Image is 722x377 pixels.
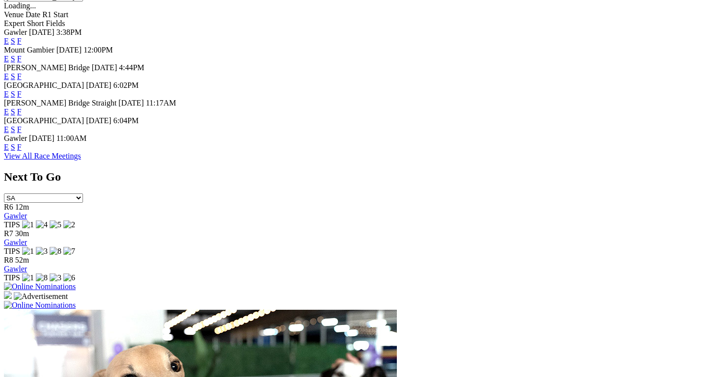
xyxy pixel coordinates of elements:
span: 11:17AM [146,99,176,107]
a: F [17,90,22,98]
span: TIPS [4,247,20,255]
a: F [17,37,22,45]
a: E [4,54,9,63]
img: Online Nominations [4,282,76,291]
img: 5 [50,220,61,229]
span: [DATE] [29,134,55,142]
a: S [11,108,15,116]
span: 4:44PM [119,63,144,72]
img: 1 [22,273,34,282]
img: 3 [36,247,48,256]
span: Loading... [4,1,36,10]
img: Advertisement [14,292,68,301]
a: S [11,54,15,63]
span: Fields [46,19,65,27]
img: 6 [63,273,75,282]
img: 2 [63,220,75,229]
span: R1 Start [42,10,68,19]
span: [GEOGRAPHIC_DATA] [4,81,84,89]
a: F [17,143,22,151]
a: E [4,125,9,134]
span: Gawler [4,134,27,142]
img: 7 [63,247,75,256]
span: R6 [4,203,13,211]
span: [PERSON_NAME] Bridge Straight [4,99,116,107]
img: 3 [50,273,61,282]
a: S [11,37,15,45]
a: Gawler [4,265,27,273]
a: E [4,108,9,116]
a: S [11,72,15,81]
span: 12m [15,203,29,211]
a: Gawler [4,212,27,220]
a: F [17,108,22,116]
span: Date [26,10,40,19]
span: [PERSON_NAME] Bridge [4,63,90,72]
span: R8 [4,256,13,264]
span: [GEOGRAPHIC_DATA] [4,116,84,125]
span: TIPS [4,273,20,282]
a: F [17,72,22,81]
img: Online Nominations [4,301,76,310]
span: Mount Gambier [4,46,55,54]
span: 30m [15,229,29,238]
span: 6:02PM [113,81,139,89]
span: [DATE] [92,63,117,72]
img: 4 [36,220,48,229]
h2: Next To Go [4,170,718,184]
a: F [17,125,22,134]
a: Gawler [4,238,27,246]
img: 1 [22,247,34,256]
span: Short [27,19,44,27]
a: View All Race Meetings [4,152,81,160]
span: Gawler [4,28,27,36]
a: S [11,143,15,151]
a: E [4,90,9,98]
a: S [11,125,15,134]
span: 6:04PM [113,116,139,125]
a: E [4,143,9,151]
img: 1 [22,220,34,229]
img: 8 [50,247,61,256]
span: Venue [4,10,24,19]
span: [DATE] [118,99,144,107]
a: S [11,90,15,98]
span: Expert [4,19,25,27]
span: 12:00PM [83,46,113,54]
span: 11:00AM [56,134,87,142]
span: [DATE] [29,28,55,36]
img: 15187_Greyhounds_GreysPlayCentral_Resize_SA_WebsiteBanner_300x115_2025.jpg [4,291,12,299]
span: [DATE] [56,46,82,54]
span: [DATE] [86,116,111,125]
span: 3:38PM [56,28,82,36]
span: R7 [4,229,13,238]
img: 8 [36,273,48,282]
a: E [4,72,9,81]
a: E [4,37,9,45]
span: TIPS [4,220,20,229]
span: 52m [15,256,29,264]
span: [DATE] [86,81,111,89]
a: F [17,54,22,63]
